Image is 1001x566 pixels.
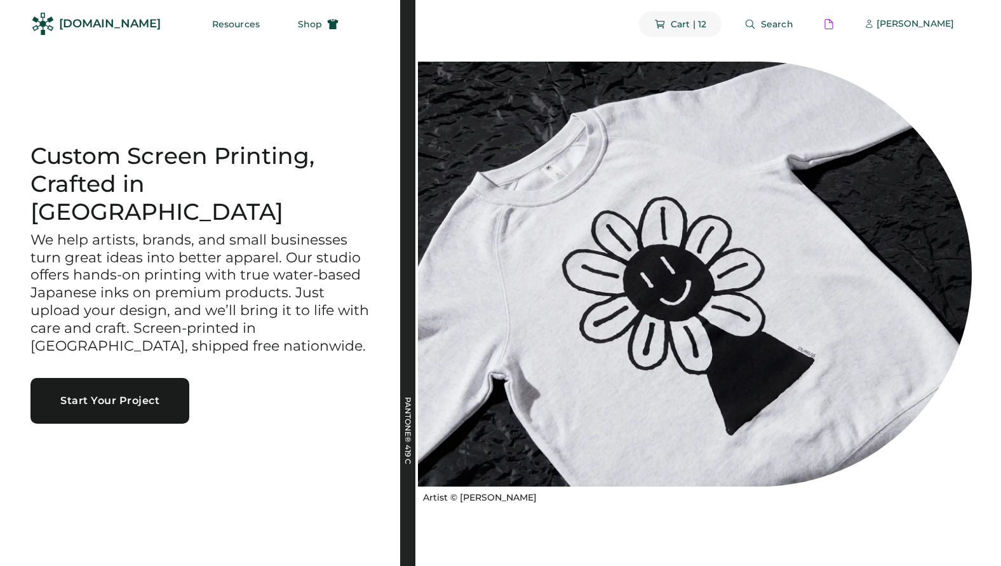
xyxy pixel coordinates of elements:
a: Artist © [PERSON_NAME] [418,487,537,504]
h1: Custom Screen Printing, Crafted in [GEOGRAPHIC_DATA] [30,142,370,226]
div: Artist © [PERSON_NAME] [423,492,537,504]
div: [DOMAIN_NAME] [59,16,161,32]
button: Cart | 12 [639,11,722,37]
button: Shop [283,11,354,37]
div: PANTONE® 419 C [404,397,412,524]
div: [PERSON_NAME] [877,18,954,30]
button: Start Your Project [30,378,189,424]
h3: We help artists, brands, and small businesses turn great ideas into better apparel. Our studio of... [30,231,370,356]
button: Resources [197,11,275,37]
span: Shop [298,20,322,29]
span: Cart | 12 [671,20,706,29]
span: Search [761,20,793,29]
img: Rendered Logo - Screens [32,13,54,35]
button: Search [729,11,809,37]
